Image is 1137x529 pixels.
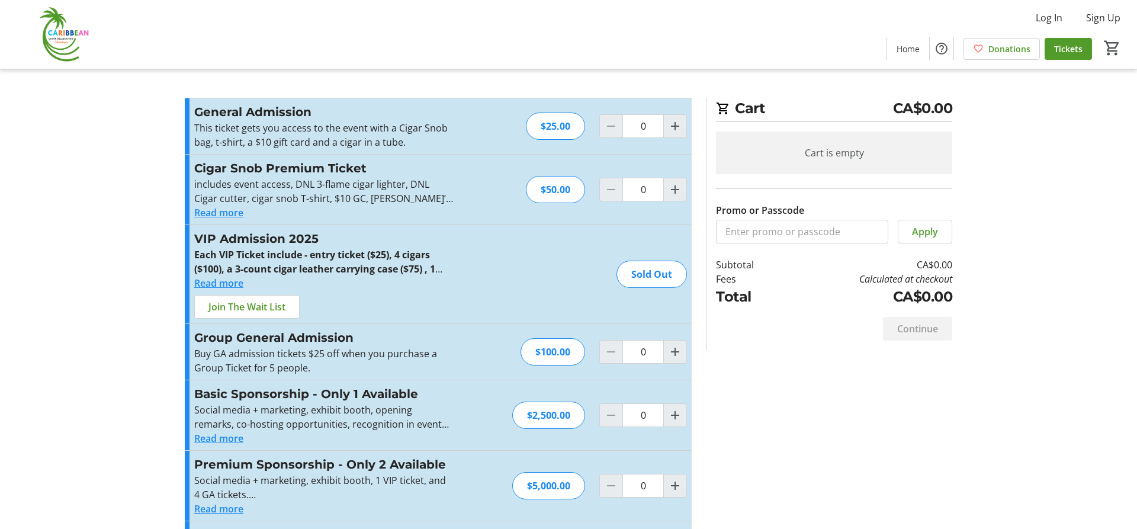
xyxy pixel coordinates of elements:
button: Increment by one [664,115,686,137]
p: Social media + marketing, exhibit booth, opening remarks, co-hosting opportunities, recognition i... [194,403,453,431]
input: Cigar Snob Premium Ticket Quantity [622,178,664,201]
h3: Premium Sponsorship - Only 2 Available [194,456,453,473]
span: Join The Wait List [208,300,285,314]
span: CA$0.00 [893,98,953,119]
div: $2,500.00 [512,402,585,429]
h3: Cigar Snob Premium Ticket [194,159,453,177]
img: Caribbean Cigar Celebration's Logo [7,5,113,64]
div: $100.00 [521,338,585,366]
div: $5,000.00 [512,472,585,499]
td: Total [716,286,785,307]
button: Log In [1026,8,1072,27]
strong: Each VIP Ticket include - entry ticket ($25), 4 cigars ($100), a 3-count cigar leather carrying c... [194,248,453,318]
span: Apply [912,225,938,239]
input: General Admission Quantity [622,114,664,138]
span: Log In [1036,11,1062,25]
button: Increment by one [664,475,686,497]
button: Join The Wait List [194,295,300,319]
input: Enter promo or passcode [716,220,888,243]
input: Basic Sponsorship - Only 1 Available Quantity [622,403,664,427]
button: Sign Up [1077,8,1130,27]
div: $25.00 [526,113,585,140]
td: Fees [716,272,785,286]
label: Promo or Passcode [716,203,804,217]
h3: Group General Admission [194,329,453,347]
p: Buy GA admission tickets $25 off when you purchase a Group Ticket for 5 people. [194,347,453,375]
span: Home [897,43,920,55]
p: This ticket gets you access to the event with a Cigar Snob bag, t-shirt, a $10 gift card and a ci... [194,121,453,149]
a: Tickets [1045,38,1092,60]
div: Sold Out [616,261,687,288]
td: CA$0.00 [785,286,952,307]
p: includes event access, DNL 3-flame cigar lighter, DNL Cigar cutter, cigar snob T-shirt, $10 GC, [... [194,177,453,206]
button: Increment by one [664,404,686,427]
button: Read more [194,502,243,516]
h3: Basic Sponsorship - Only 1 Available [194,385,453,403]
input: Premium Sponsorship - Only 2 Available Quantity [622,474,664,498]
button: Increment by one [664,178,686,201]
td: Calculated at checkout [785,272,952,286]
span: Donations [988,43,1030,55]
td: CA$0.00 [785,258,952,272]
button: Read more [194,276,243,290]
button: Increment by one [664,341,686,363]
p: Social media + marketing, exhibit booth, 1 VIP ticket, and 4 GA tickets. [194,473,453,502]
a: Donations [963,38,1040,60]
span: Sign Up [1086,11,1120,25]
button: Help [930,37,953,60]
div: $50.00 [526,176,585,203]
button: Apply [898,220,952,243]
span: Tickets [1054,43,1083,55]
div: Cart is empty [716,132,952,174]
h3: General Admission [194,103,453,121]
td: Subtotal [716,258,785,272]
h3: VIP Admission 2025 [194,230,453,248]
input: Group General Admission Quantity [622,340,664,364]
button: Read more [194,206,243,220]
h2: Cart [716,98,952,122]
a: Home [887,38,929,60]
button: Cart [1101,37,1123,59]
button: Read more [194,431,243,445]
